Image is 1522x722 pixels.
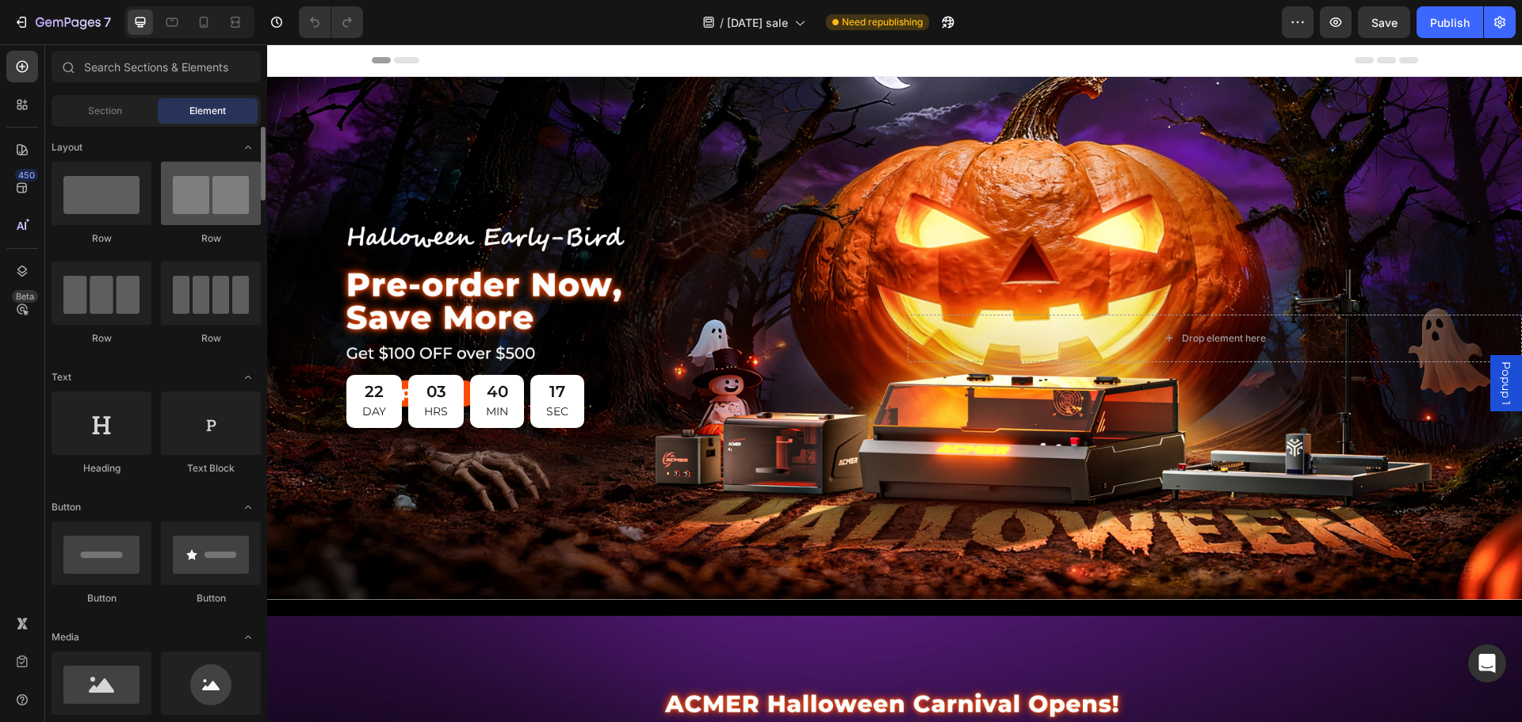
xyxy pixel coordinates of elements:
[104,13,111,32] p: 7
[267,44,1522,722] iframe: Design area
[52,370,71,384] span: Text
[720,14,724,31] span: /
[12,290,38,303] div: Beta
[52,51,261,82] input: Search Sections & Elements
[219,337,241,357] div: 40
[235,625,261,650] span: Toggle open
[88,104,122,118] span: Section
[219,357,241,377] p: MIN
[279,337,301,357] div: 17
[279,357,301,377] p: SEC
[52,331,151,346] div: Row
[727,14,788,31] span: [DATE] sale
[157,337,181,357] div: 03
[52,231,151,246] div: Row
[161,231,261,246] div: Row
[52,591,151,605] div: Button
[52,140,82,155] span: Layout
[52,500,81,514] span: Button
[1371,16,1398,29] span: Save
[299,6,363,38] div: Undo/Redo
[1468,644,1506,682] div: Open Intercom Messenger
[95,337,119,357] div: 22
[235,365,261,390] span: Toggle open
[95,357,119,377] p: DAY
[189,104,226,118] span: Element
[161,331,261,346] div: Row
[1358,6,1410,38] button: Save
[157,357,181,377] p: HRS
[842,15,923,29] span: Need republishing
[6,6,118,38] button: 7
[52,461,151,476] div: Heading
[52,630,79,644] span: Media
[235,135,261,160] span: Toggle open
[161,591,261,605] div: Button
[915,288,999,300] div: Drop element here
[1430,14,1470,31] div: Publish
[1417,6,1483,38] button: Publish
[1231,317,1247,361] span: Popup 1
[235,495,261,520] span: Toggle open
[15,169,38,181] div: 450
[161,461,261,476] div: Text Block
